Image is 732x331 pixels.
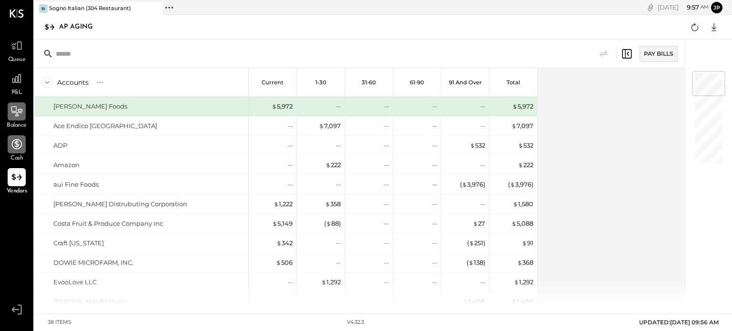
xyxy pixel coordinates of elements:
[288,278,293,287] div: --
[0,135,33,163] a: Cash
[53,278,97,287] div: EvooLove LLC
[274,200,293,209] div: 1,222
[53,141,67,150] div: ADP
[57,78,89,87] div: Accounts
[53,160,80,170] div: Amazon
[384,297,389,306] div: --
[321,278,341,287] div: 1,292
[336,297,341,306] div: --
[10,154,23,163] span: Cash
[336,180,341,189] div: --
[514,278,533,287] div: 1,292
[384,102,389,111] div: --
[432,180,437,189] div: --
[272,102,293,111] div: 5,972
[432,278,437,287] div: --
[336,239,341,248] div: --
[336,258,341,267] div: --
[463,298,468,305] span: $
[384,278,389,287] div: --
[518,161,523,169] span: $
[462,181,467,188] span: $
[511,122,517,130] span: $
[480,121,485,130] div: --
[288,160,293,170] div: --
[336,141,341,150] div: --
[517,258,533,267] div: 368
[39,4,48,13] div: SI
[469,239,474,247] span: $
[513,200,533,209] div: 1,580
[347,319,364,326] div: v 4.32.3
[276,259,281,266] span: $
[432,297,437,306] div: --
[711,2,722,13] button: jp
[262,79,284,86] p: Current
[362,79,376,86] p: 31-60
[315,79,326,86] p: 1-30
[0,70,33,97] a: P&L
[517,259,522,266] span: $
[468,259,474,266] span: $
[7,187,27,196] span: Vendors
[518,160,533,170] div: 222
[473,219,485,228] div: 27
[272,102,277,110] span: $
[432,102,437,111] div: --
[272,220,277,227] span: $
[384,141,389,150] div: --
[512,102,533,111] div: 5,972
[467,258,485,267] div: ( 138 )
[276,239,293,248] div: 342
[701,4,709,10] span: am
[522,239,527,247] span: $
[0,102,33,130] a: Balance
[432,219,437,228] div: --
[274,200,279,208] span: $
[48,319,71,326] div: 38 items
[518,141,533,150] div: 532
[480,278,485,287] div: --
[480,160,485,170] div: --
[53,180,99,189] div: aui Fine Foods
[53,102,127,111] div: [PERSON_NAME] Foods
[384,258,389,267] div: --
[8,56,26,64] span: Queue
[511,297,533,306] div: 1,400
[507,79,520,86] p: Total
[59,20,102,35] div: AP Aging
[0,37,33,64] a: Queue
[7,121,27,130] span: Balance
[325,200,341,209] div: 358
[432,258,437,267] div: --
[384,121,389,130] div: --
[53,258,133,267] div: DOWIE MICROFARM, INC.
[513,200,518,208] span: $
[276,258,293,267] div: 506
[384,160,389,170] div: --
[325,160,341,170] div: 222
[463,297,485,306] div: 1,400
[53,219,163,228] div: Costa Fruit & Produce Company Inc
[53,200,187,209] div: [PERSON_NAME] Distrubuting Corporation
[0,168,33,196] a: Vendors
[410,79,424,86] p: 61-90
[319,121,341,130] div: 7,097
[326,220,331,227] span: $
[272,219,293,228] div: 5,149
[336,102,341,111] div: --
[508,180,533,189] div: ( 3,976 )
[511,219,533,228] div: 5,088
[511,298,517,305] span: $
[432,200,437,209] div: --
[511,121,533,130] div: 7,097
[321,278,326,286] span: $
[511,220,517,227] span: $
[384,239,389,248] div: --
[325,161,331,169] span: $
[288,141,293,150] div: --
[11,89,22,97] span: P&L
[324,219,341,228] div: ( 88 )
[53,121,157,130] div: Ace Endico [GEOGRAPHIC_DATA]
[514,278,519,286] span: $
